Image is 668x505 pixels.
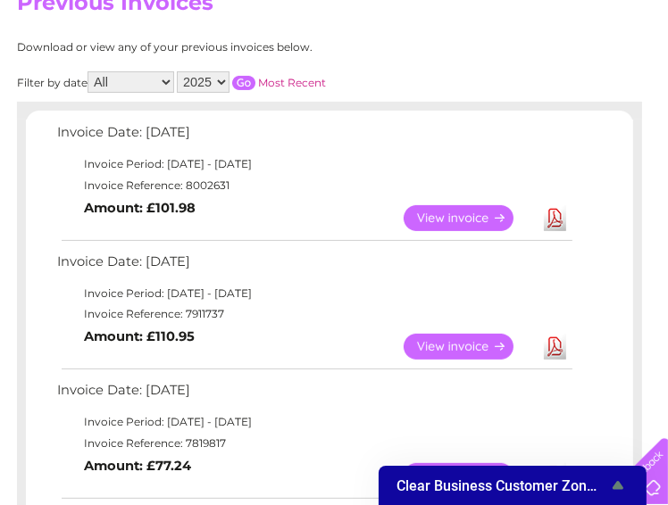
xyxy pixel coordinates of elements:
[513,76,539,89] a: Blog
[53,120,575,153] td: Invoice Date: [DATE]
[397,475,629,496] button: Show survey - Clear Business Customer Zone Survey
[53,303,575,325] td: Invoice Reference: 7911737
[549,76,593,89] a: Contact
[53,433,575,454] td: Invoice Reference: 7819817
[448,76,502,89] a: Telecoms
[397,477,607,494] span: Clear Business Customer Zone Survey
[53,153,575,175] td: Invoice Period: [DATE] - [DATE]
[53,378,575,411] td: Invoice Date: [DATE]
[84,458,191,474] b: Amount: £77.24
[53,283,575,304] td: Invoice Period: [DATE] - [DATE]
[331,9,455,31] a: 0333 014 3131
[258,76,326,89] a: Most Recent
[544,205,566,231] a: Download
[544,334,566,360] a: Download
[544,463,566,489] a: Download
[17,71,486,93] div: Filter by date
[404,205,535,231] a: View
[84,200,196,216] b: Amount: £101.98
[354,76,388,89] a: Water
[398,76,438,89] a: Energy
[53,411,575,433] td: Invoice Period: [DATE] - [DATE]
[53,250,575,283] td: Invoice Date: [DATE]
[404,334,535,360] a: View
[17,41,486,54] div: Download or view any of your previous invoices below.
[609,76,651,89] a: Log out
[53,175,575,196] td: Invoice Reference: 8002631
[84,328,195,344] b: Amount: £110.95
[23,46,114,101] img: logo.png
[404,463,535,489] a: View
